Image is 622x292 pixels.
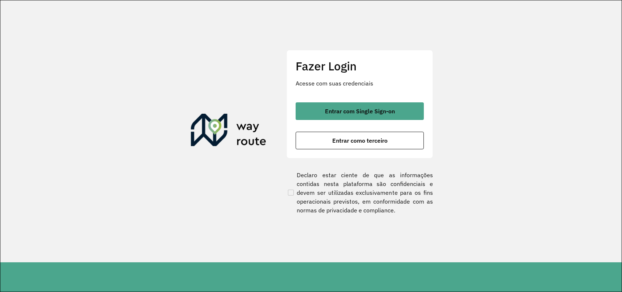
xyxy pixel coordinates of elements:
[286,171,433,215] label: Declaro estar ciente de que as informações contidas nesta plataforma são confidenciais e devem se...
[325,108,395,114] span: Entrar com Single Sign-on
[332,138,388,143] span: Entrar como terceiro
[296,102,424,120] button: button
[296,59,424,73] h2: Fazer Login
[296,79,424,88] p: Acesse com suas credenciais
[296,132,424,149] button: button
[191,114,266,149] img: Roteirizador AmbevTech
